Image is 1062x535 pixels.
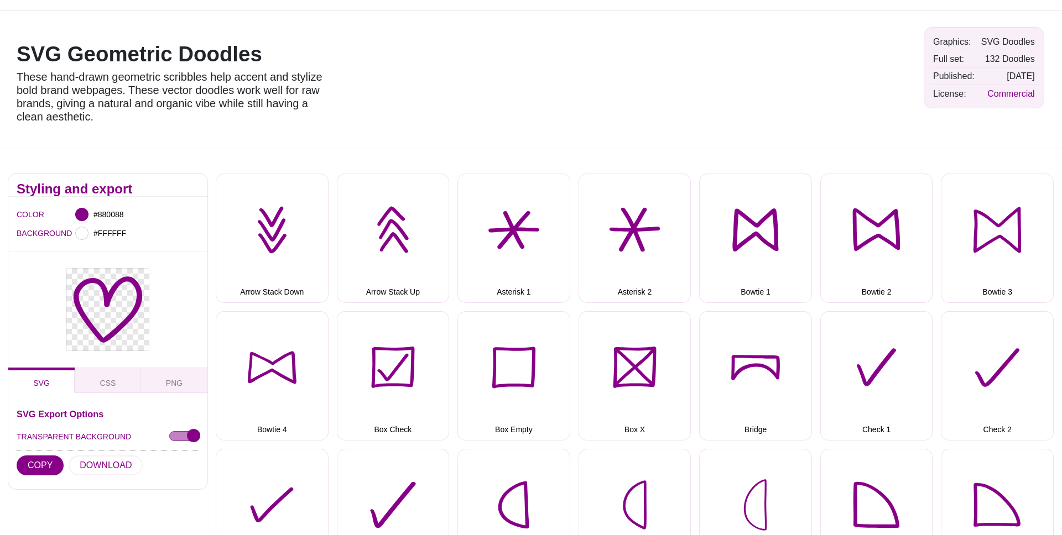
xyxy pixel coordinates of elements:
[17,429,131,444] label: TRANSPARENT BACKGROUND
[17,185,199,193] h2: Styling and export
[457,311,570,440] button: Box Empty
[699,311,812,440] button: Bridge
[75,368,141,393] button: CSS
[820,311,933,440] button: Check 1
[17,410,199,418] h3: SVG Export Options
[930,34,977,50] td: Graphics:
[100,379,116,387] span: CSS
[17,226,30,240] label: BACKGROUND
[166,379,183,387] span: PNG
[978,51,1038,67] td: 132 Doodles
[699,174,812,303] button: Bowtie 1
[941,174,1054,303] button: Bowtie 3
[17,44,332,65] h1: SVG Geometric Doodles
[337,174,450,303] button: Arrow Stack Up
[978,68,1038,84] td: [DATE]
[930,86,977,102] td: License:
[457,174,570,303] button: Asterisk 1
[930,51,977,67] td: Full set:
[930,68,977,84] td: Published:
[141,368,207,393] button: PNG
[978,34,1038,50] td: SVG Doodles
[337,311,450,440] button: Box Check
[820,174,933,303] button: Bowtie 2
[17,207,30,222] label: COLOR
[987,89,1034,98] a: Commercial
[216,174,329,303] button: Arrow Stack Down
[17,70,332,123] p: These hand-drawn geometric scribbles help accent and stylize bold brand webpages. These vector do...
[17,455,64,475] button: COPY
[69,455,143,475] button: DOWNLOAD
[579,311,691,440] button: > Box X
[216,311,329,440] button: Bowtie 4
[941,311,1054,440] button: Check 2
[579,174,691,303] button: Asterisk 2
